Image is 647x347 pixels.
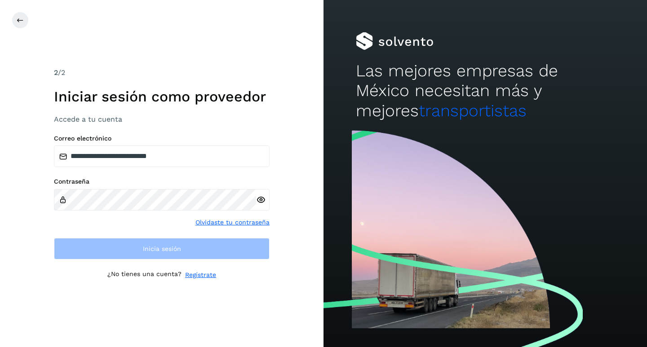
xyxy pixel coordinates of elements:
span: transportistas [419,101,527,120]
p: ¿No tienes una cuenta? [107,270,182,280]
a: Olvidaste tu contraseña [195,218,270,227]
a: Regístrate [185,270,216,280]
button: Inicia sesión [54,238,270,259]
label: Contraseña [54,178,270,185]
span: Inicia sesión [143,246,181,252]
h2: Las mejores empresas de México necesitan más y mejores [356,61,615,121]
h3: Accede a tu cuenta [54,115,270,123]
h1: Iniciar sesión como proveedor [54,88,270,105]
span: 2 [54,68,58,77]
div: /2 [54,67,270,78]
label: Correo electrónico [54,135,270,142]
